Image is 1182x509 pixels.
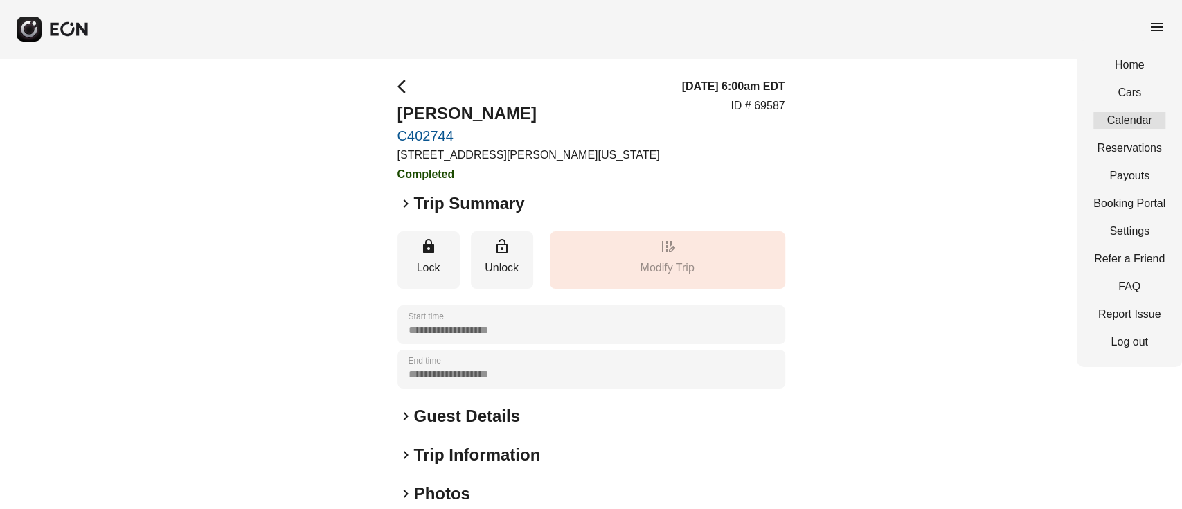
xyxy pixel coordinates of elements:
h2: [PERSON_NAME] [397,102,660,125]
a: Booking Portal [1093,195,1165,212]
h2: Photos [414,483,470,505]
span: keyboard_arrow_right [397,485,414,502]
a: Log out [1093,334,1165,350]
h2: Guest Details [414,405,520,427]
a: Settings [1093,223,1165,240]
span: keyboard_arrow_right [397,447,414,463]
a: Reservations [1093,140,1165,157]
a: Payouts [1093,168,1165,184]
a: FAQ [1093,278,1165,295]
span: keyboard_arrow_right [397,408,414,425]
span: lock [420,238,437,255]
span: keyboard_arrow_right [397,195,414,212]
a: Cars [1093,84,1165,101]
span: arrow_back_ios [397,78,414,95]
p: Unlock [478,260,526,276]
h2: Trip Information [414,444,541,466]
p: ID # 69587 [731,98,785,114]
h3: [DATE] 6:00am EDT [681,78,785,95]
button: Unlock [471,231,533,289]
a: C402744 [397,127,660,144]
h3: Completed [397,166,660,183]
a: Report Issue [1093,306,1165,323]
a: Home [1093,57,1165,73]
button: Lock [397,231,460,289]
a: Refer a Friend [1093,251,1165,267]
a: Calendar [1093,112,1165,129]
p: [STREET_ADDRESS][PERSON_NAME][US_STATE] [397,147,660,163]
span: menu [1149,19,1165,35]
p: Lock [404,260,453,276]
h2: Trip Summary [414,193,525,215]
span: lock_open [494,238,510,255]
